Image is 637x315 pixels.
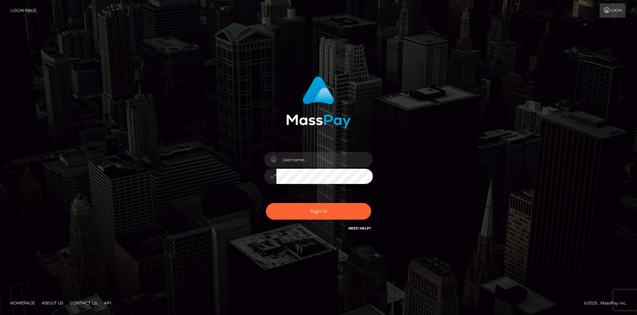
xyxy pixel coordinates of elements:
a: About Us [39,298,66,308]
a: Need Help? [348,226,371,230]
a: Contact Us [67,298,100,308]
a: Homepage [7,298,38,308]
a: Login Page [11,3,37,18]
div: © 2025 , MassPay Inc. [584,299,632,307]
button: Sign in [266,203,371,220]
a: Login [600,3,625,18]
a: API [101,298,114,308]
input: Username... [276,152,373,167]
img: MassPay Login [286,76,351,128]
